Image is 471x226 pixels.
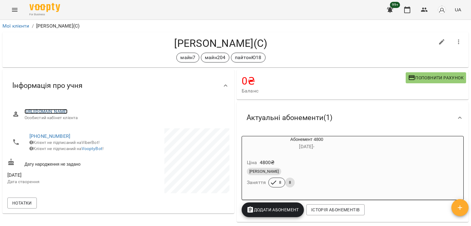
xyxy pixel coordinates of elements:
[36,22,79,30] p: [PERSON_NAME](С)
[237,102,469,134] div: Актуальні абонементи(1)
[299,144,314,149] span: [DATE] -
[7,198,37,209] button: Нотатки
[6,157,118,168] div: Дату народження не задано
[7,179,117,185] p: Дата створення
[7,171,117,179] span: [DATE]
[247,178,266,187] h6: Заняття
[242,136,372,151] div: Абонемент 4800
[406,72,466,83] button: Поповнити рахунок
[275,180,285,185] span: 8
[247,169,281,174] span: [PERSON_NAME]
[2,22,469,30] nav: breadcrumb
[29,140,100,145] span: Клієнт не підписаний на ViberBot!
[311,206,360,213] span: Історія абонементів
[235,54,261,61] p: пайтонЮ18
[25,109,68,114] a: [URL][DOMAIN_NAME]
[285,180,295,185] span: 8
[242,75,406,87] h4: 0 ₴
[205,54,225,61] p: майн204
[29,13,60,17] span: For Business
[29,3,60,12] img: Voopty Logo
[242,87,406,95] span: Баланс
[29,146,104,151] span: Клієнт не підписаний на !
[180,54,195,61] p: майн7
[29,133,70,139] a: [PHONE_NUMBER]
[455,6,461,13] span: UA
[408,74,464,81] span: Поповнити рахунок
[82,146,102,151] a: VooptyBot
[247,113,332,122] span: Актуальні абонементи ( 1 )
[260,159,275,166] p: 4800 ₴
[25,115,224,121] span: Особистий кабінет клієнта
[247,158,257,167] h6: Ціна
[231,53,265,62] div: пайтонЮ18
[7,2,22,17] button: Menu
[7,37,435,50] h4: [PERSON_NAME](С)
[438,6,446,14] img: avatar_s.png
[32,22,34,30] li: /
[452,4,464,15] button: UA
[247,206,299,213] span: Додати Абонемент
[2,70,234,101] div: Інформація про учня
[176,53,199,62] div: майн7
[12,199,32,207] span: Нотатки
[242,136,372,195] button: Абонемент 4800[DATE]- Ціна4800₴[PERSON_NAME]Заняття88
[306,204,365,215] button: Історія абонементів
[12,81,82,90] span: Інформація про учня
[2,23,29,29] a: Мої клієнти
[201,53,229,62] div: майн204
[390,2,400,8] span: 99+
[242,202,304,217] button: Додати Абонемент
